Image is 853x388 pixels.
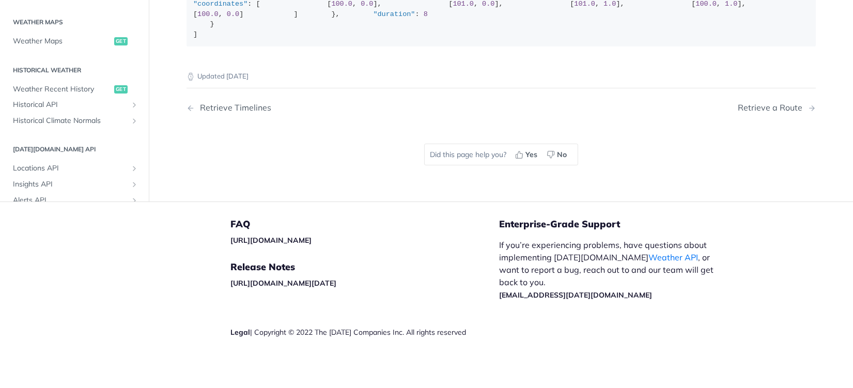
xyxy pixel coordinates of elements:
div: Retrieve a Route [738,103,808,113]
span: Weather Recent History [13,84,112,95]
p: If you’re experiencing problems, have questions about implementing [DATE][DOMAIN_NAME] , or want ... [499,239,724,301]
h5: Enterprise-Grade Support [499,218,741,230]
span: 100.0 [197,10,219,18]
button: No [543,147,572,162]
a: [URL][DOMAIN_NAME] [230,236,312,245]
a: Historical APIShow subpages for Historical API [8,98,141,113]
button: Show subpages for Historical API [130,101,138,110]
button: Show subpages for Alerts API [130,196,138,205]
span: 0.0 [227,10,239,18]
span: 8 [424,10,428,18]
button: Yes [511,147,543,162]
span: Locations API [13,164,128,174]
h2: Historical Weather [8,66,141,75]
a: Legal [230,328,250,337]
button: Show subpages for Insights API [130,180,138,189]
a: Weather Mapsget [8,34,141,50]
a: Next Page: Retrieve a Route [738,103,816,113]
h5: Release Notes [230,261,499,273]
div: | Copyright © 2022 The [DATE] Companies Inc. All rights reserved [230,327,499,337]
div: Did this page help you? [424,144,578,165]
span: get [114,85,128,94]
span: Historical Climate Normals [13,116,128,126]
nav: Pagination Controls [187,92,816,123]
a: Historical Climate NormalsShow subpages for Historical Climate Normals [8,113,141,129]
p: Updated [DATE] [187,71,816,82]
span: Weather Maps [13,37,112,47]
span: Yes [525,149,537,160]
span: "duration" [373,10,415,18]
a: Previous Page: Retrieve Timelines [187,103,456,113]
div: Retrieve Timelines [195,103,271,113]
span: Insights API [13,179,128,190]
span: No [557,149,567,160]
a: Weather API [648,252,698,262]
a: Alerts APIShow subpages for Alerts API [8,193,141,208]
span: Historical API [13,100,128,111]
h5: FAQ [230,218,499,230]
a: Insights APIShow subpages for Insights API [8,177,141,192]
a: Locations APIShow subpages for Locations API [8,161,141,177]
a: [EMAIL_ADDRESS][DATE][DOMAIN_NAME] [499,290,652,300]
a: Weather Recent Historyget [8,82,141,97]
span: Alerts API [13,195,128,206]
span: get [114,38,128,46]
h2: Weather Maps [8,18,141,27]
button: Show subpages for Locations API [130,165,138,173]
a: [URL][DOMAIN_NAME][DATE] [230,278,336,288]
h2: [DATE][DOMAIN_NAME] API [8,145,141,154]
button: Show subpages for Historical Climate Normals [130,117,138,125]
